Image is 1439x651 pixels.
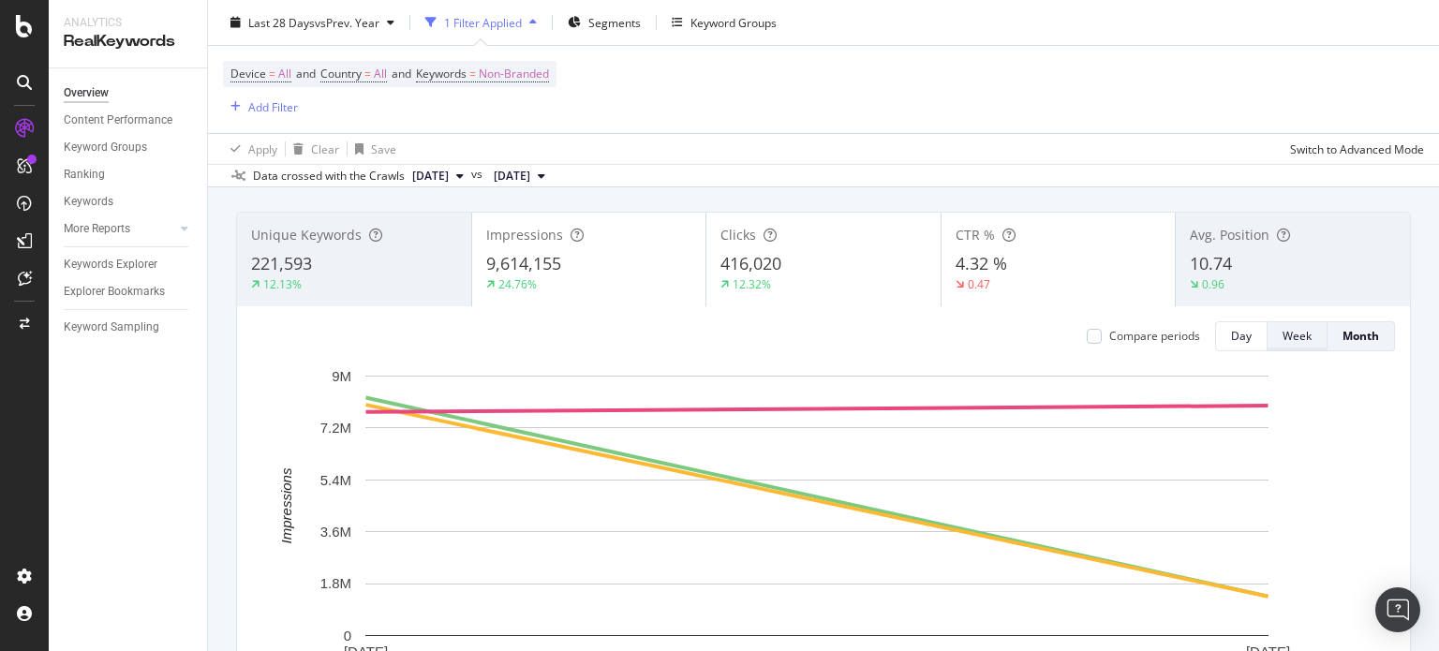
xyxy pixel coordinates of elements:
button: [DATE] [405,165,471,187]
a: Keyword Sampling [64,318,194,337]
span: 2024 Jul. 11th [494,168,530,185]
a: More Reports [64,219,175,239]
div: Overview [64,83,109,103]
div: Add Filter [248,98,298,114]
div: Data crossed with the Crawls [253,168,405,185]
span: and [296,66,316,81]
a: Overview [64,83,194,103]
span: All [278,61,291,87]
text: 5.4M [320,472,351,488]
div: Day [1231,328,1252,344]
span: Keywords [416,66,467,81]
div: More Reports [64,219,130,239]
div: Ranking [64,165,105,185]
span: = [269,66,275,81]
button: Add Filter [223,96,298,118]
span: Non-Branded [479,61,549,87]
div: 1 Filter Applied [444,14,522,30]
span: 416,020 [720,252,781,274]
a: Keywords Explorer [64,255,194,274]
span: All [374,61,387,87]
div: RealKeywords [64,31,192,52]
a: Keywords [64,192,194,212]
span: Impressions [486,226,563,244]
div: Month [1343,328,1379,344]
span: vs [471,166,486,183]
div: Switch to Advanced Mode [1290,141,1424,156]
div: Week [1283,328,1312,344]
text: Impressions [278,467,294,543]
span: Clicks [720,226,756,244]
a: Content Performance [64,111,194,130]
button: 1 Filter Applied [418,7,544,37]
span: and [392,66,411,81]
div: Keyword Sampling [64,318,159,337]
span: Country [320,66,362,81]
span: 9,614,155 [486,252,561,274]
span: vs Prev. Year [315,14,379,30]
span: Last 28 Days [248,14,315,30]
a: Explorer Bookmarks [64,282,194,302]
div: Content Performance [64,111,172,130]
div: Explorer Bookmarks [64,282,165,302]
div: Compare periods [1109,328,1200,344]
div: Apply [248,141,277,156]
button: Month [1328,321,1395,351]
div: Keyword Groups [690,14,777,30]
div: 12.13% [263,276,302,292]
text: 1.8M [320,575,351,591]
span: 221,593 [251,252,312,274]
div: 0.96 [1202,276,1224,292]
button: Switch to Advanced Mode [1283,134,1424,164]
button: Segments [560,7,648,37]
button: Apply [223,134,277,164]
span: Device [230,66,266,81]
span: = [364,66,371,81]
button: Day [1215,321,1268,351]
div: Open Intercom Messenger [1375,587,1420,632]
button: Last 28 DaysvsPrev. Year [223,7,402,37]
span: 4.32 % [956,252,1007,274]
div: Save [371,141,396,156]
div: 12.32% [733,276,771,292]
button: Clear [286,134,339,164]
text: 7.2M [320,420,351,436]
button: Keyword Groups [664,7,784,37]
span: = [469,66,476,81]
span: Unique Keywords [251,226,362,244]
text: 3.6M [320,524,351,540]
div: 24.76% [498,276,537,292]
div: 0.47 [968,276,990,292]
span: 10.74 [1190,252,1232,274]
div: Keyword Groups [64,138,147,157]
button: [DATE] [486,165,553,187]
span: CTR % [956,226,995,244]
span: Avg. Position [1190,226,1269,244]
div: Keywords Explorer [64,255,157,274]
div: Keywords [64,192,113,212]
span: Segments [588,14,641,30]
span: 2025 Sep. 29th [412,168,449,185]
a: Ranking [64,165,194,185]
text: 9M [332,368,351,384]
text: 0 [344,628,351,644]
div: Analytics [64,15,192,31]
div: Clear [311,141,339,156]
button: Week [1268,321,1328,351]
button: Save [348,134,396,164]
a: Keyword Groups [64,138,194,157]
